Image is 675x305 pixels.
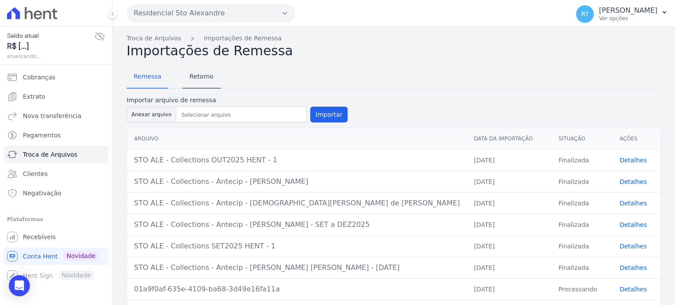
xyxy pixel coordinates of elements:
[23,169,47,178] span: Clientes
[7,214,105,225] div: Plataformas
[23,73,55,82] span: Cobranças
[4,146,109,163] a: Troca de Arquivos
[581,11,588,17] span: RT
[63,251,99,261] span: Novidade
[23,131,61,140] span: Pagamentos
[569,2,675,26] button: RT [PERSON_NAME] Ver opções
[4,165,109,183] a: Clientes
[4,68,109,86] a: Cobranças
[23,233,56,241] span: Recebíveis
[7,68,105,284] nav: Sidebar
[4,88,109,105] a: Extrato
[599,6,657,15] p: [PERSON_NAME]
[23,150,77,159] span: Troca de Arquivos
[4,228,109,246] a: Recebíveis
[4,184,109,202] a: Negativação
[23,111,81,120] span: Nova transferência
[4,126,109,144] a: Pagamentos
[9,275,30,296] div: Open Intercom Messenger
[599,15,657,22] p: Ver opções
[127,4,295,22] button: Residencial Sto Alexandre
[7,52,94,60] span: atualizando...
[7,40,94,52] span: R$ [...]
[7,31,94,40] span: Saldo atual
[4,248,109,265] a: Conta Hent Novidade
[4,107,109,125] a: Nova transferência
[23,252,58,261] span: Conta Hent
[23,189,62,197] span: Negativação
[23,92,45,101] span: Extrato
